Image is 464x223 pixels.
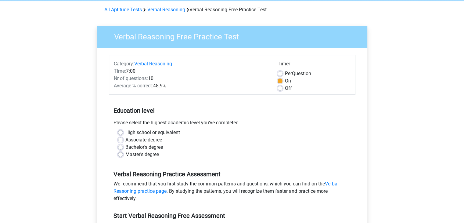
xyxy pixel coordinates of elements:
[114,61,134,67] span: Category:
[109,75,273,82] div: 10
[285,85,292,92] label: Off
[125,144,163,151] label: Bachelor's degree
[113,104,351,117] h5: Education level
[114,83,153,89] span: Average % correct:
[114,75,148,81] span: Nr of questions:
[109,68,273,75] div: 7:00
[109,119,355,129] div: Please select the highest academic level you’ve completed.
[285,70,311,77] label: Question
[102,6,362,13] div: Verbal Reasoning Free Practice Test
[125,151,159,158] label: Master's degree
[134,61,172,67] a: Verbal Reasoning
[114,68,126,74] span: Time:
[125,136,162,144] label: Associate degree
[125,129,180,136] label: High school or equivalent
[104,7,142,13] a: All Aptitude Tests
[109,180,355,205] div: We recommend that you first study the common patterns and questions, which you can find on the . ...
[147,7,185,13] a: Verbal Reasoning
[285,71,292,76] span: Per
[285,77,291,85] label: On
[113,170,351,178] h5: Verbal Reasoning Practice Assessment
[107,30,363,42] h3: Verbal Reasoning Free Practice Test
[113,212,351,219] h5: Start Verbal Reasoning Free Assessment
[278,60,351,70] div: Timer
[109,82,273,90] div: 48.9%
